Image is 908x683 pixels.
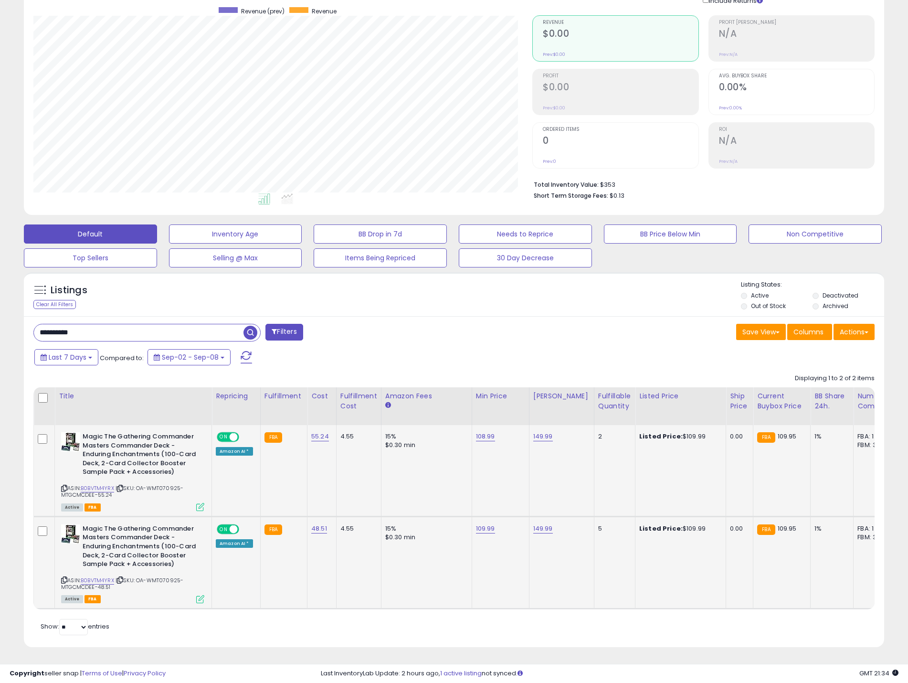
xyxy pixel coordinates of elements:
[719,135,874,148] h2: N/A
[385,524,465,533] div: 15%
[124,669,166,678] a: Privacy Policy
[59,391,208,401] div: Title
[476,524,495,534] a: 109.99
[543,52,565,57] small: Prev: $0.00
[543,82,698,95] h2: $0.00
[639,524,683,533] b: Listed Price:
[385,533,465,542] div: $0.30 min
[10,669,44,678] strong: Copyright
[216,447,253,456] div: Amazon AI *
[543,20,698,25] span: Revenue
[778,432,797,441] span: 109.95
[148,349,231,365] button: Sep-02 - Sep-08
[834,324,875,340] button: Actions
[264,391,303,401] div: Fulfillment
[857,391,892,411] div: Num of Comp.
[218,433,230,441] span: ON
[385,432,465,441] div: 15%
[265,324,303,341] button: Filters
[162,352,219,362] span: Sep-02 - Sep-08
[598,524,628,533] div: 5
[385,441,465,449] div: $0.30 min
[857,533,889,542] div: FBM: 3
[730,432,746,441] div: 0.00
[340,432,374,441] div: 4.55
[719,82,874,95] h2: 0.00%
[857,524,889,533] div: FBA: 1
[476,391,525,401] div: Min Price
[340,524,374,533] div: 4.55
[534,181,599,189] b: Total Inventory Value:
[459,224,592,244] button: Needs to Reprice
[61,524,204,602] div: ASIN:
[34,349,98,365] button: Last 7 Days
[719,74,874,79] span: Avg. Buybox Share
[757,524,775,535] small: FBA
[814,524,846,533] div: 1%
[312,7,337,15] span: Revenue
[100,353,144,363] span: Compared to:
[311,524,327,534] a: 48.51
[823,291,858,299] label: Deactivated
[81,576,114,585] a: B0BVTM4YRX
[543,127,698,132] span: Ordered Items
[61,484,183,499] span: | SKU: OA-WMT070925-MTGCMCDEE-55.24
[543,159,556,164] small: Prev: 0
[314,224,447,244] button: BB Drop in 7d
[751,302,786,310] label: Out of Stock
[639,432,683,441] b: Listed Price:
[757,391,806,411] div: Current Buybox Price
[533,524,553,534] a: 149.99
[61,503,83,512] span: All listings currently available for purchase on Amazon
[730,391,749,411] div: Ship Price
[81,484,114,492] a: B0BVTM4YRX
[241,7,285,15] span: Revenue (prev)
[10,669,166,678] div: seller snap | |
[82,669,122,678] a: Terms of Use
[719,28,874,41] h2: N/A
[440,669,482,678] a: 1 active listing
[216,539,253,548] div: Amazon AI *
[51,284,87,297] h5: Listings
[857,441,889,449] div: FBM: 3
[33,300,76,309] div: Clear All Filters
[264,432,282,443] small: FBA
[83,524,199,571] b: Magic The Gathering Commander Masters Commander Deck - Enduring Enchantments (100-Card Deck, 2-Ca...
[84,595,101,603] span: FBA
[719,20,874,25] span: Profit [PERSON_NAME]
[533,432,553,441] a: 149.99
[598,391,631,411] div: Fulfillable Quantity
[459,248,592,267] button: 30 Day Decrease
[543,105,565,111] small: Prev: $0.00
[736,324,786,340] button: Save View
[238,433,253,441] span: OFF
[823,302,848,310] label: Archived
[787,324,832,340] button: Columns
[385,391,468,401] div: Amazon Fees
[859,669,898,678] span: 2025-09-16 21:34 GMT
[238,525,253,533] span: OFF
[533,391,590,401] div: [PERSON_NAME]
[610,191,624,200] span: $0.13
[793,327,824,337] span: Columns
[543,28,698,41] h2: $0.00
[749,224,882,244] button: Non Competitive
[41,622,109,631] span: Show: entries
[61,595,83,603] span: All listings currently available for purchase on Amazon
[314,248,447,267] button: Items Being Repriced
[543,135,698,148] h2: 0
[61,432,204,510] div: ASIN:
[598,432,628,441] div: 2
[757,432,775,443] small: FBA
[534,192,608,200] b: Short Term Storage Fees:
[61,576,183,591] span: | SKU: OA-WMT070925-MTGCMCDEE-48.51
[639,432,718,441] div: $109.99
[83,432,199,479] b: Magic The Gathering Commander Masters Commander Deck - Enduring Enchantments (100-Card Deck, 2-Ca...
[719,52,738,57] small: Prev: N/A
[741,280,884,289] p: Listing States:
[216,391,256,401] div: Repricing
[321,669,898,678] div: Last InventoryLab Update: 2 hours ago, not synced.
[49,352,86,362] span: Last 7 Days
[778,524,797,533] span: 109.95
[264,524,282,535] small: FBA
